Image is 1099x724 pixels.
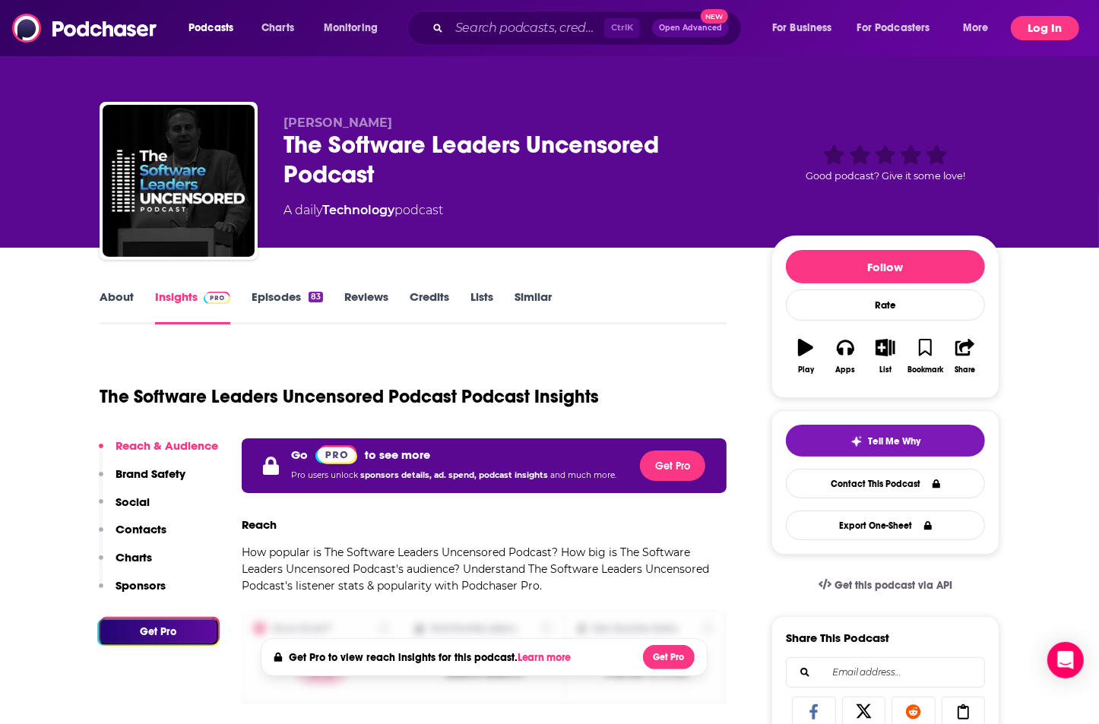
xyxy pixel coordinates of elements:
[116,522,166,536] p: Contacts
[857,17,930,39] span: For Podcasters
[261,17,294,39] span: Charts
[806,170,965,182] span: Good podcast? Give it some love!
[850,435,863,447] img: tell me why sparkle
[324,17,378,39] span: Monitoring
[99,550,152,578] button: Charts
[252,16,303,40] a: Charts
[449,16,604,40] input: Search podcasts, credits, & more...
[252,289,323,324] a: Episodes83
[799,658,972,687] input: Email address...
[786,657,985,688] div: Search followers
[879,365,892,375] div: List
[289,651,575,664] h4: Get Pro to view reach insights for this podcast.
[315,444,357,464] a: Pro website
[771,115,999,210] div: Good podcast? Give it some love!
[291,464,616,487] p: Pro users unlock and much more.
[1011,16,1079,40] button: Log In
[99,495,150,523] button: Social
[344,289,388,324] a: Reviews
[907,365,943,375] div: Bookmark
[116,438,218,453] p: Reach & Audience
[116,578,166,593] p: Sponsors
[772,17,832,39] span: For Business
[315,445,357,464] img: Podchaser Pro
[313,16,397,40] button: open menu
[836,365,856,375] div: Apps
[866,329,905,384] button: List
[100,289,134,324] a: About
[701,9,728,24] span: New
[786,631,889,645] h3: Share This Podcast
[786,469,985,498] a: Contact This Podcast
[99,466,185,495] button: Brand Safety
[178,16,253,40] button: open menu
[905,329,945,384] button: Bookmark
[952,16,1008,40] button: open menu
[309,292,323,302] div: 83
[422,11,756,46] div: Search podcasts, credits, & more...
[283,201,443,220] div: A daily podcast
[869,435,921,447] span: Tell Me Why
[825,329,865,384] button: Apps
[204,292,230,304] img: Podchaser Pro
[640,451,705,481] button: Get Pro
[12,14,158,43] img: Podchaser - Follow, Share and Rate Podcasts
[604,18,640,38] span: Ctrl K
[847,16,952,40] button: open menu
[1047,642,1084,678] div: Open Intercom Messenger
[470,289,493,324] a: Lists
[410,289,449,324] a: Credits
[291,447,308,462] p: Go
[99,578,166,606] button: Sponsors
[99,522,166,550] button: Contacts
[518,652,575,664] button: Learn more
[116,466,185,481] p: Brand Safety
[365,447,430,462] p: to see more
[242,544,727,594] p: How popular is The Software Leaders Uncensored Podcast? How big is The Software Leaders Uncensore...
[762,16,851,40] button: open menu
[659,24,722,32] span: Open Advanced
[155,289,230,324] a: InsightsPodchaser Pro
[786,425,985,457] button: tell me why sparkleTell Me Why
[188,17,233,39] span: Podcasts
[100,385,599,408] h1: The Software Leaders Uncensored Podcast Podcast Insights
[515,289,552,324] a: Similar
[786,329,825,384] button: Play
[963,17,989,39] span: More
[786,511,985,540] button: Export One-Sheet
[945,329,985,384] button: Share
[116,550,152,564] p: Charts
[806,567,964,604] a: Get this podcast via API
[798,365,814,375] div: Play
[652,19,729,37] button: Open AdvancedNew
[322,203,394,217] a: Technology
[99,438,218,466] button: Reach & Audience
[643,645,695,669] button: Get Pro
[786,250,985,283] button: Follow
[242,517,277,532] h3: Reach
[955,365,975,375] div: Share
[360,470,550,480] span: sponsors details, ad. spend, podcast insights
[116,495,150,509] p: Social
[786,289,985,321] div: Rate
[283,115,392,130] span: [PERSON_NAME]
[103,105,255,257] img: The Software Leaders Uncensored Podcast
[99,618,218,645] button: Get Pro
[835,579,952,592] span: Get this podcast via API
